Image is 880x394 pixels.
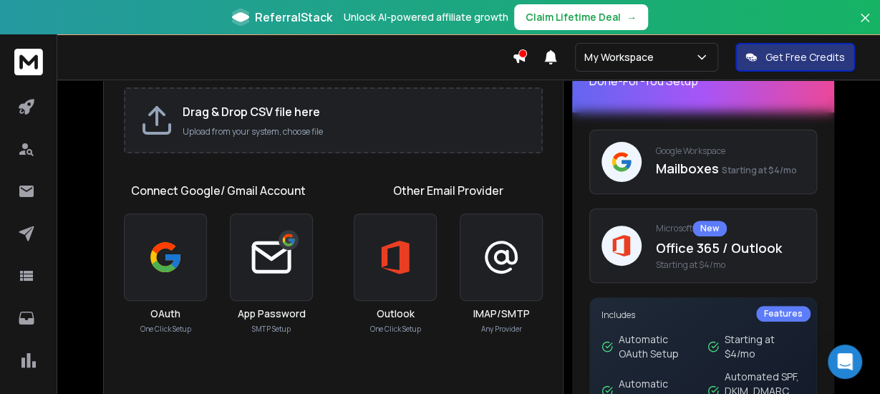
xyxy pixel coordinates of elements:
p: Google Workspace [656,145,805,157]
p: Office 365 / Outlook [656,238,805,258]
span: Starting at $4/mo [656,259,805,271]
p: Includes [601,309,805,321]
h3: App Password [238,307,306,321]
span: ReferralStack [255,9,332,26]
p: Any Provider [481,324,522,335]
div: New [692,221,727,236]
div: Open Intercom Messenger [828,345,862,379]
p: My Workspace [584,50,659,64]
h1: Other Email Provider [393,182,503,199]
p: Starting at $4/mo [725,332,805,361]
p: Automatic OAuth Setup [619,332,699,361]
p: Mailboxes [656,158,805,178]
h3: OAuth [150,307,180,321]
p: Microsoft [656,221,805,236]
p: SMTP Setup [252,324,291,335]
p: One Click Setup [140,324,191,335]
span: Starting at $4/mo [722,164,797,176]
h3: Outlook [377,307,415,321]
button: Claim Lifetime Deal→ [514,4,648,30]
div: Features [756,306,811,322]
h2: Drag & Drop CSV file here [183,103,527,120]
p: One Click Setup [370,324,421,335]
p: Done-For-You Setup [589,72,817,90]
h1: Connect Google/ Gmail Account [131,182,306,199]
span: → [627,10,637,24]
p: Get Free Credits [765,50,845,64]
button: Get Free Credits [735,43,855,72]
button: Close banner [856,9,874,43]
h3: IMAP/SMTP [473,307,530,321]
p: Upload from your system, choose file [183,126,527,138]
p: Unlock AI-powered affiliate growth [344,10,508,24]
